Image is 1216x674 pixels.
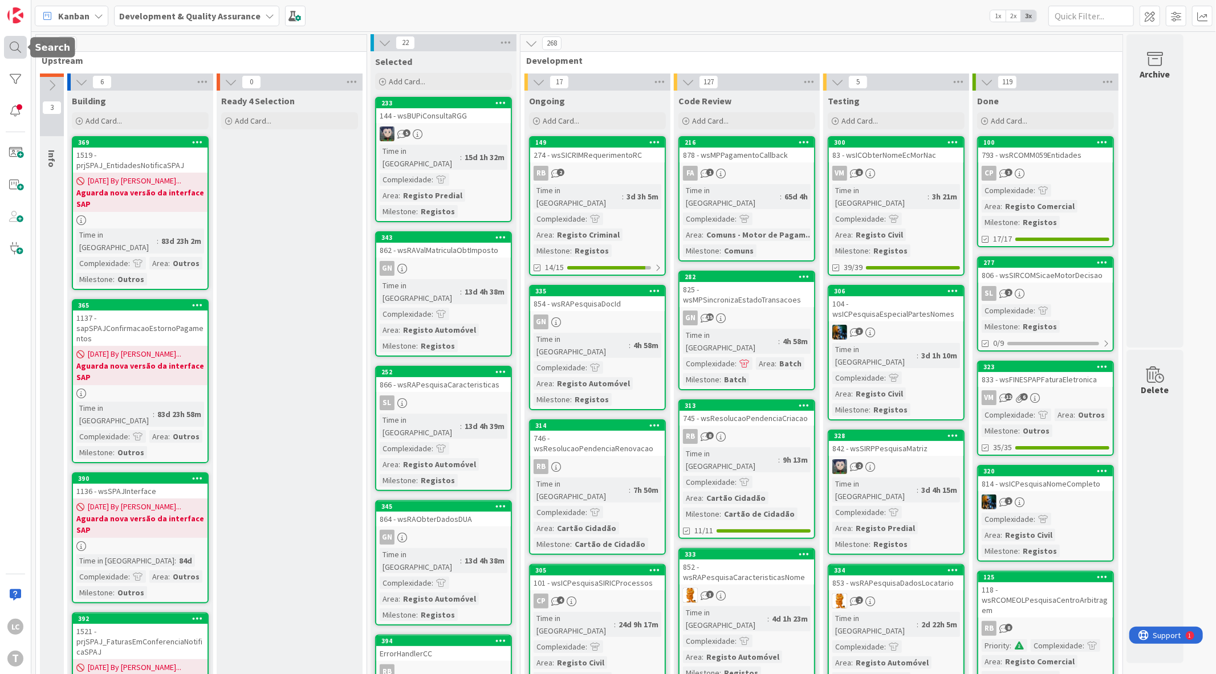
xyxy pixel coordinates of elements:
div: Time in [GEOGRAPHIC_DATA] [683,184,780,209]
span: Add Card... [692,116,729,126]
div: SL [376,395,511,410]
div: Area [832,228,851,241]
a: 314746 - wsResolucaoPendenciaRenovacaoRBTime in [GEOGRAPHIC_DATA]:7h 50mComplexidade:Area:Cartão ... [529,419,666,555]
div: Registos [418,205,458,218]
div: Outros [115,446,147,459]
a: 313745 - wsResolucaoPendenciaCriacaoRBTime in [GEOGRAPHIC_DATA]:9h 13mComplexidade:Area:Cartão Ci... [678,399,815,539]
div: 323 [978,362,1113,372]
div: 793 - wsRCOMM059Entidades [978,148,1113,162]
div: Area [534,228,552,241]
div: 100793 - wsRCOMM059Entidades [978,137,1113,162]
div: Registo Criminal [554,228,623,241]
span: : [552,228,554,241]
div: 313745 - wsResolucaoPendenciaCriacao [680,401,814,426]
div: VM [832,166,847,181]
div: RB [530,459,665,474]
div: 320814 - wsICPesquisaNomeCompleto [978,466,1113,491]
div: CP [978,166,1113,181]
div: GN [680,311,814,325]
div: 833 - wsFINESPAPFaturaEletronica [978,372,1113,387]
div: Complexidade [534,361,585,374]
div: Outros [1075,409,1108,421]
div: Batch [776,357,804,370]
div: Complexidade [832,371,884,384]
div: 3651137 - sapSPAJConfirmacaoEstornoPagamentos [73,300,208,346]
div: 862 - wsRAValMatriculaObtImposto [376,243,511,258]
div: GN [530,314,665,329]
img: Visit kanbanzone.com [7,7,23,23]
span: Add Card... [86,116,122,126]
div: 323833 - wsFINESPAPFaturaEletronica [978,362,1113,387]
span: : [432,308,433,320]
div: 149 [535,138,665,146]
a: 320814 - wsICPesquisaNomeCompletoJCComplexidade:Area:Registo CivilMilestone:Registos [977,465,1114,562]
div: Registo Automóvel [400,458,479,471]
div: SL [978,286,1113,301]
span: : [570,393,572,406]
span: Add Card... [991,116,1027,126]
span: : [416,340,418,352]
div: 216 [685,138,814,146]
div: Outros [170,257,202,269]
div: 3h 21m [929,190,960,203]
div: 144 - wsBUPiConsultaRGG [376,108,511,123]
div: Area [534,377,552,390]
div: 314746 - wsResolucaoPendenciaRenovacao [530,420,665,456]
span: 6 [1020,393,1028,401]
span: 2 [557,169,564,176]
span: : [735,357,737,370]
div: 854 - wsRAPesquisaDocId [530,296,665,311]
img: JC [832,325,847,340]
div: Complexidade [683,357,735,370]
span: : [1018,320,1020,333]
div: 149 [530,137,665,148]
div: 328 [834,432,963,440]
a: 3691519 - prjSPAJ_EntidadesNotificaSPAJ[DATE] By [PERSON_NAME]...Aguarda nova versão da interface... [72,136,209,290]
div: Outros [1020,424,1052,437]
div: Area [149,430,168,443]
div: 335 [530,286,665,296]
div: 320 [978,466,1113,476]
div: 277 [978,258,1113,268]
div: 3901136 - wsSPAJInterface [73,473,208,499]
div: Milestone [982,320,1018,333]
div: Registo Predial [400,189,465,202]
span: : [851,387,853,400]
span: Add Card... [841,116,878,126]
div: Milestone [534,244,570,257]
div: Comuns [721,244,757,257]
div: Area [756,357,775,370]
div: Registos [572,244,612,257]
a: 216878 - wsMPPagamentoCallbackFATime in [GEOGRAPHIC_DATA]:65d 4hComplexidade:Area:Comuns - Motor ... [678,136,815,262]
div: Time in [GEOGRAPHIC_DATA] [380,145,460,170]
span: 0/9 [993,337,1004,349]
span: : [719,373,721,386]
span: : [1073,409,1075,421]
span: 39/39 [844,262,863,273]
div: JC [829,325,963,340]
div: Area [380,458,398,471]
span: : [157,235,158,247]
div: Area [1055,409,1073,421]
a: 343862 - wsRAValMatriculaObtImpostoGNTime in [GEOGRAPHIC_DATA]:13d 4h 38mComplexidade:Area:Regist... [375,231,512,357]
div: FA [683,166,698,181]
div: GN [376,261,511,276]
span: 17/17 [993,233,1012,245]
div: RB [530,166,665,181]
div: Registos [418,340,458,352]
span: : [622,190,624,203]
div: Complexidade [982,304,1034,317]
div: Area [380,189,398,202]
div: 3d 1h 10m [918,349,960,362]
span: 5 [403,129,410,137]
span: Support [24,2,52,15]
div: 746 - wsResolucaoPendenciaRenovacao [530,431,665,456]
div: Area [982,200,1001,213]
div: Area [683,228,702,241]
div: Registo Automóvel [554,377,633,390]
div: 216 [680,137,814,148]
a: 282825 - wsMPSincronizaEstadoTransacoesGNTime in [GEOGRAPHIC_DATA]:4h 58mComplexidade:Area:BatchM... [678,271,815,390]
b: Development & Quality Assurance [119,10,261,22]
div: Area [832,387,851,400]
span: : [416,205,418,218]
